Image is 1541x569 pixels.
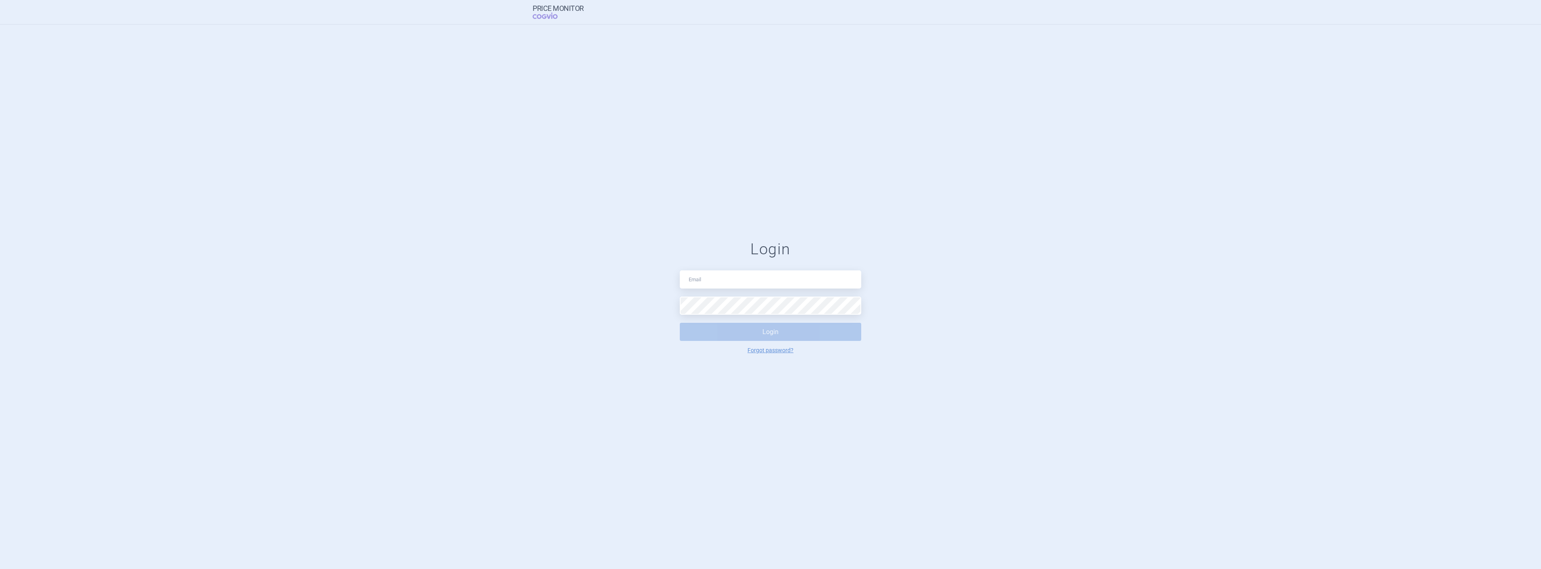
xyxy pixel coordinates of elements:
[680,240,861,259] h1: Login
[533,4,584,20] a: Price MonitorCOGVIO
[680,270,861,289] input: Email
[680,323,861,341] button: Login
[748,347,793,353] a: Forgot password?
[533,12,569,19] span: COGVIO
[533,4,584,12] strong: Price Monitor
